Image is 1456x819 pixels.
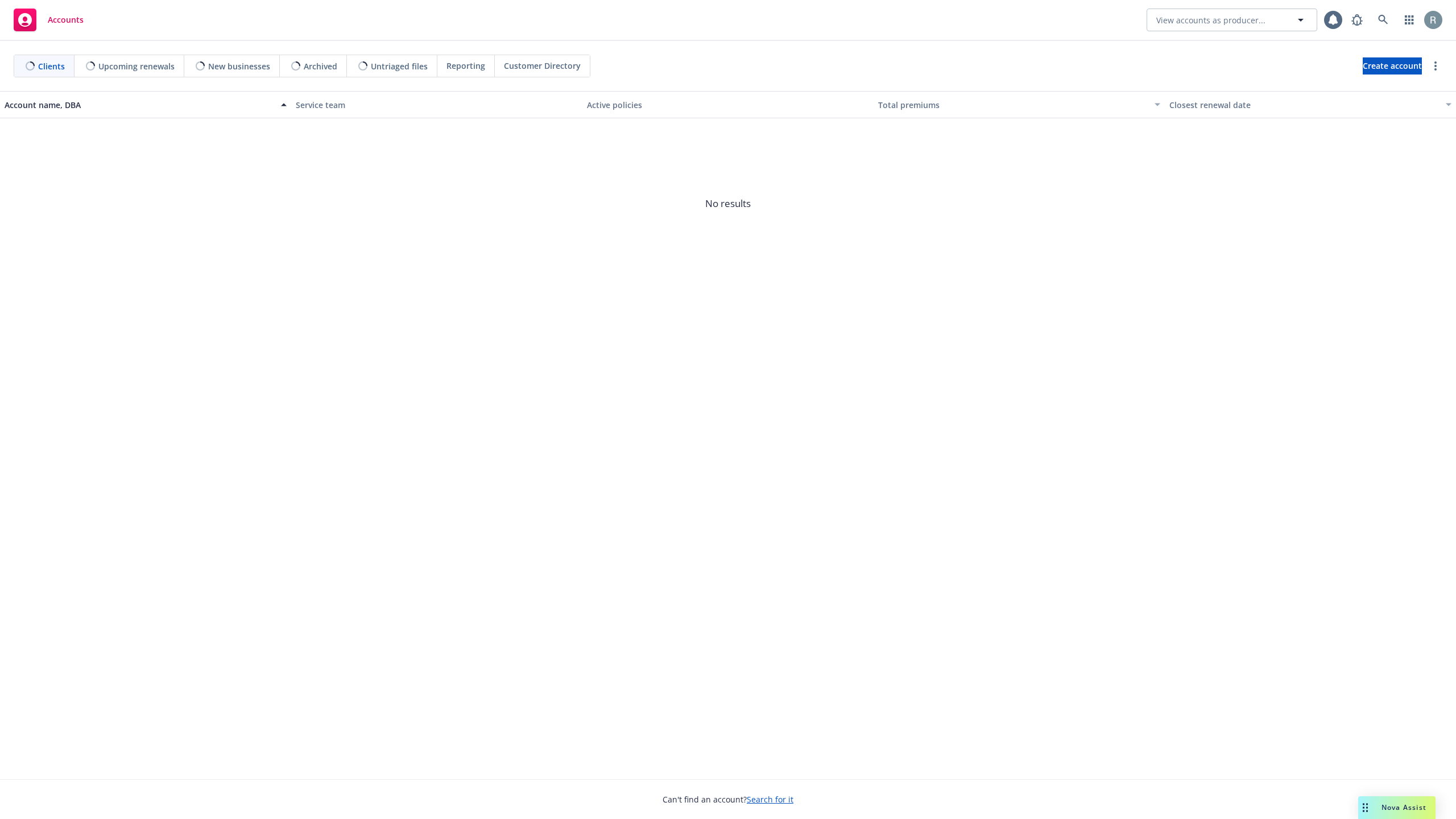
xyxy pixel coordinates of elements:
[1358,796,1372,819] div: Drag to move
[208,60,270,72] span: New businesses
[1165,91,1456,118] button: Closest renewal date
[504,60,581,72] span: Customer Directory
[1346,9,1368,31] a: Report a Bug
[1169,99,1439,111] div: Closest renewal date
[747,794,793,805] a: Search for it
[1363,55,1422,77] span: Create account
[291,91,582,118] button: Service team
[1156,14,1265,26] span: View accounts as producer...
[1363,57,1422,75] a: Create account
[1429,59,1442,73] a: more
[296,99,578,111] div: Service team
[38,60,65,72] span: Clients
[5,99,274,111] div: Account name, DBA
[874,91,1165,118] button: Total premiums
[98,60,175,72] span: Upcoming renewals
[663,793,793,805] span: Can't find an account?
[304,60,337,72] span: Archived
[1424,11,1442,29] img: photo
[48,15,84,24] span: Accounts
[587,99,869,111] div: Active policies
[1358,796,1436,819] button: Nova Assist
[1381,803,1426,812] span: Nova Assist
[878,99,1148,111] div: Total premiums
[1147,9,1317,31] button: View accounts as producer...
[371,60,428,72] span: Untriaged files
[446,60,485,72] span: Reporting
[1372,9,1395,31] a: Search
[582,91,874,118] button: Active policies
[1398,9,1421,31] a: Switch app
[9,4,88,36] a: Accounts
